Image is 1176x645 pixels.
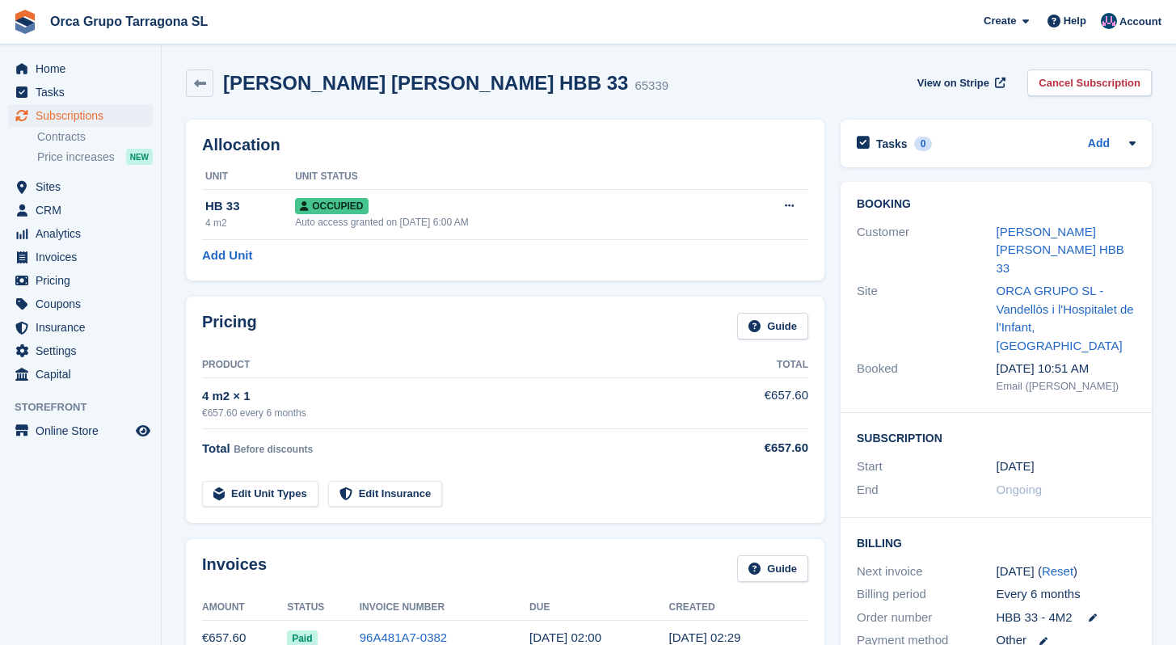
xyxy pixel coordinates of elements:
[857,585,997,604] div: Billing period
[857,534,1136,550] h2: Billing
[529,630,601,644] time: 2025-08-02 00:00:00 UTC
[202,441,230,455] span: Total
[36,57,133,80] span: Home
[1101,13,1117,29] img: ADMIN MANAGMENT
[37,129,153,145] a: Contracts
[997,378,1136,394] div: Email ([PERSON_NAME])
[202,313,257,339] h2: Pricing
[984,13,1016,29] span: Create
[1088,135,1110,154] a: Add
[36,269,133,292] span: Pricing
[126,149,153,165] div: NEW
[669,595,808,621] th: Created
[37,150,115,165] span: Price increases
[857,457,997,476] div: Start
[44,8,214,35] a: Orca Grupo Tarragona SL
[911,70,1009,96] a: View on Stripe
[997,563,1136,581] div: [DATE] ( )
[36,363,133,386] span: Capital
[8,57,153,80] a: menu
[234,444,313,455] span: Before discounts
[202,555,267,582] h2: Invoices
[295,215,724,230] div: Auto access granted on [DATE] 6:00 AM
[202,352,714,378] th: Product
[634,77,668,95] div: 65339
[36,222,133,245] span: Analytics
[36,104,133,127] span: Subscriptions
[997,225,1124,275] a: [PERSON_NAME] [PERSON_NAME] HBB 33
[857,198,1136,211] h2: Booking
[202,247,252,265] a: Add Unit
[1119,14,1161,30] span: Account
[997,609,1073,627] span: HBB 33 - 4M2
[997,483,1043,496] span: Ongoing
[205,197,295,216] div: HB 33
[857,282,997,355] div: Site
[737,555,808,582] a: Guide
[36,199,133,221] span: CRM
[15,399,161,415] span: Storefront
[1064,13,1086,29] span: Help
[8,419,153,442] a: menu
[857,481,997,500] div: End
[202,387,714,406] div: 4 m2 × 1
[36,81,133,103] span: Tasks
[8,339,153,362] a: menu
[914,137,933,151] div: 0
[1042,564,1073,578] a: Reset
[714,377,808,428] td: €657.60
[876,137,908,151] h2: Tasks
[287,595,360,621] th: Status
[917,75,989,91] span: View on Stripe
[8,316,153,339] a: menu
[133,421,153,441] a: Preview store
[202,136,808,154] h2: Allocation
[36,293,133,315] span: Coupons
[997,585,1136,604] div: Every 6 months
[295,164,724,190] th: Unit Status
[8,222,153,245] a: menu
[997,457,1035,476] time: 2025-02-01 00:00:00 UTC
[857,563,997,581] div: Next invoice
[857,223,997,278] div: Customer
[8,199,153,221] a: menu
[8,104,153,127] a: menu
[857,609,997,627] div: Order number
[36,175,133,198] span: Sites
[202,406,714,420] div: €657.60 every 6 months
[36,246,133,268] span: Invoices
[37,148,153,166] a: Price increases NEW
[8,81,153,103] a: menu
[8,175,153,198] a: menu
[360,630,447,644] a: 96A481A7-0382
[36,339,133,362] span: Settings
[997,360,1136,378] div: [DATE] 10:51 AM
[295,198,368,214] span: Occupied
[202,164,295,190] th: Unit
[205,216,295,230] div: 4 m2
[669,630,741,644] time: 2025-08-01 00:29:45 UTC
[328,481,443,508] a: Edit Insurance
[857,429,1136,445] h2: Subscription
[36,419,133,442] span: Online Store
[529,595,668,621] th: Due
[857,360,997,394] div: Booked
[8,269,153,292] a: menu
[997,284,1134,352] a: ORCA GRUPO SL - Vandellòs i l'Hospitalet de l'Infant, [GEOGRAPHIC_DATA]
[8,363,153,386] a: menu
[1027,70,1152,96] a: Cancel Subscription
[360,595,529,621] th: Invoice Number
[202,595,287,621] th: Amount
[714,352,808,378] th: Total
[714,439,808,457] div: €657.60
[13,10,37,34] img: stora-icon-8386f47178a22dfd0bd8f6a31ec36ba5ce8667c1dd55bd0f319d3a0aa187defe.svg
[8,293,153,315] a: menu
[737,313,808,339] a: Guide
[36,316,133,339] span: Insurance
[8,246,153,268] a: menu
[223,72,628,94] h2: [PERSON_NAME] [PERSON_NAME] HBB 33
[202,481,318,508] a: Edit Unit Types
